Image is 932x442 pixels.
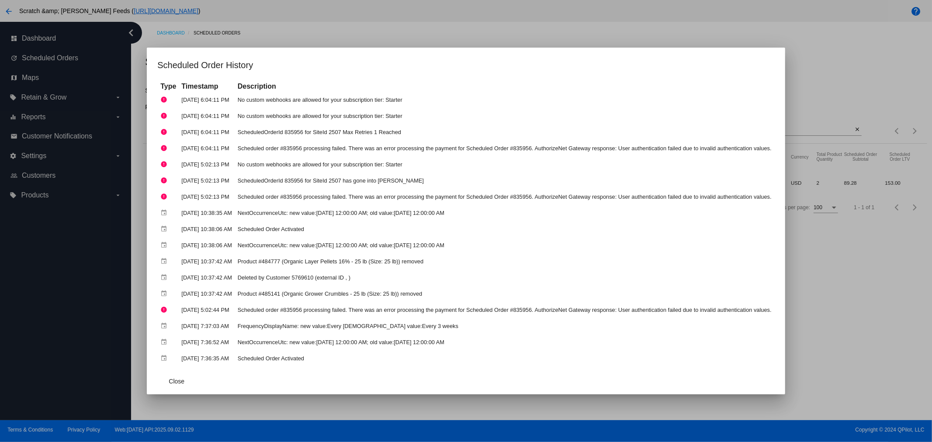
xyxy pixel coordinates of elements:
td: NextOccurrenceUtc: new value:[DATE] 12:00:00 AM; old value:[DATE] 12:00:00 AM [236,205,774,221]
mat-icon: error [160,93,171,107]
h1: Scheduled Order History [157,58,775,72]
td: Scheduled Order Activated [236,221,774,237]
td: [DATE] 10:38:06 AM [179,221,234,237]
th: Type [158,82,178,91]
td: ScheduledOrderId 835956 for SiteId 2507 has gone into [PERSON_NAME] [236,173,774,188]
td: [DATE] 5:02:13 PM [179,173,234,188]
td: ScheduledOrderId 835956 for SiteId 2507 Max Retries 1 Reached [236,124,774,140]
mat-icon: event [160,238,171,252]
button: Close dialog [157,373,196,389]
td: [DATE] 10:37:42 AM [179,270,234,285]
mat-icon: error [160,125,171,139]
td: Product #484777 (Organic Layer Pellets 16% - 25 lb (Size: 25 lb)) removed [236,254,774,269]
mat-icon: event [160,319,171,333]
th: Description [236,82,774,91]
mat-icon: error [160,190,171,204]
mat-icon: event [160,287,171,300]
mat-icon: error [160,109,171,123]
td: [DATE] 7:36:35 AM [179,367,234,382]
mat-icon: event [160,368,171,381]
mat-icon: error [160,303,171,317]
td: NextOccurrenceUtc: new value:[DATE] 12:00:00 AM; old value:[DATE] 12:00:00 AM [236,238,774,253]
td: Scheduled Order Activated [236,351,774,366]
td: No custom webhooks are allowed for your subscription tier: Starter [236,157,774,172]
td: [DATE] 10:38:06 AM [179,238,234,253]
td: Scheduled order #835956 processing failed. There was an error processing the payment for Schedule... [236,302,774,318]
td: [DATE] 6:04:11 PM [179,92,234,107]
td: No custom webhooks are allowed for your subscription tier: Starter [236,92,774,107]
mat-icon: error [160,158,171,171]
td: [DATE] 10:37:42 AM [179,254,234,269]
td: [DATE] 5:02:13 PM [179,189,234,204]
td: Product #485141 (Organic Grower Crumbles - 25 lb (Size: 25 lb)) removed [236,286,774,301]
td: [DATE] 5:02:13 PM [179,157,234,172]
td: [DATE] 6:04:11 PM [179,108,234,124]
td: [DATE] 6:04:11 PM [179,141,234,156]
mat-icon: event [160,271,171,284]
td: NextOccurrenceUtc: new value:[DATE] 12:00:00 AM; old value:[DATE] 12:00:00 AM [236,367,774,382]
mat-icon: event [160,352,171,365]
td: Scheduled order #835956 processing failed. There was an error processing the payment for Schedule... [236,141,774,156]
td: [DATE] 5:02:44 PM [179,302,234,318]
td: FrequencyDisplayName: new value:Every [DEMOGRAPHIC_DATA] value:Every 3 weeks [236,318,774,334]
td: [DATE] 7:37:03 AM [179,318,234,334]
th: Timestamp [179,82,234,91]
td: No custom webhooks are allowed for your subscription tier: Starter [236,108,774,124]
td: [DATE] 10:38:35 AM [179,205,234,221]
td: [DATE] 10:37:42 AM [179,286,234,301]
mat-icon: event [160,335,171,349]
td: [DATE] 7:36:35 AM [179,351,234,366]
span: Close [169,378,184,385]
td: NextOccurrenceUtc: new value:[DATE] 12:00:00 AM; old value:[DATE] 12:00:00 AM [236,335,774,350]
mat-icon: event [160,222,171,236]
td: Scheduled order #835956 processing failed. There was an error processing the payment for Schedule... [236,189,774,204]
mat-icon: event [160,206,171,220]
mat-icon: error [160,142,171,155]
td: [DATE] 7:36:52 AM [179,335,234,350]
mat-icon: error [160,174,171,187]
td: Deleted by Customer 5769610 (external ID , ) [236,270,774,285]
mat-icon: event [160,255,171,268]
td: [DATE] 6:04:11 PM [179,124,234,140]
